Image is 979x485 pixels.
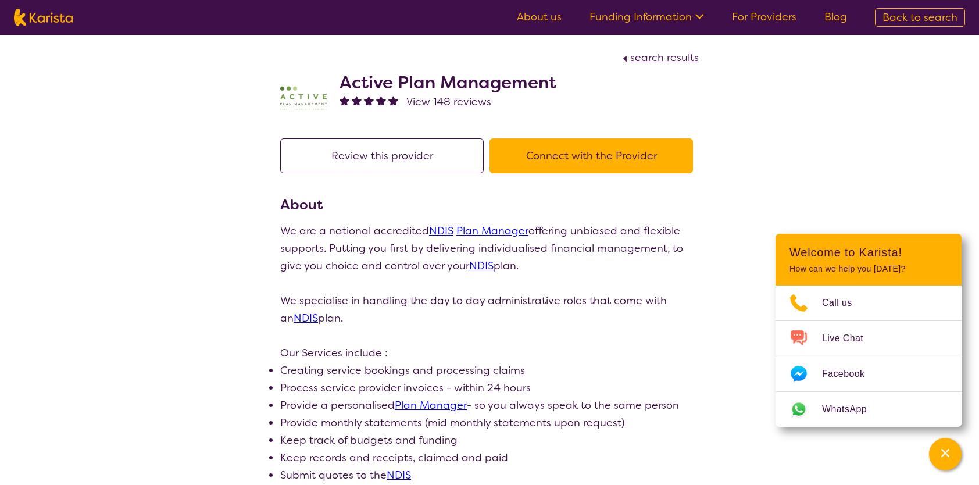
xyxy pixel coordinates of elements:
span: WhatsApp [822,401,881,418]
p: How can we help you [DATE]? [789,264,948,274]
ul: Choose channel [776,286,962,427]
a: NDIS [469,259,494,273]
a: View 148 reviews [406,93,491,110]
a: NDIS [294,311,318,325]
a: Plan Manager [395,398,467,412]
a: For Providers [732,10,796,24]
p: We are a national accredited offering unbiased and flexible supports. Putting you first by delive... [280,222,699,274]
img: Karista logo [14,9,73,26]
p: Our Services include : [280,344,699,362]
div: Channel Menu [776,234,962,427]
li: Submit quotes to the [280,466,699,484]
span: Back to search [882,10,957,24]
a: NDIS [387,468,411,482]
a: Plan Manager [456,224,528,238]
img: fullstar [340,95,349,105]
img: fullstar [364,95,374,105]
h3: About [280,194,699,215]
span: Live Chat [822,330,877,347]
li: Provide a personalised - so you always speak to the same person [280,397,699,414]
button: Connect with the Provider [489,138,693,173]
a: Connect with the Provider [489,149,699,163]
h2: Active Plan Management [340,72,556,93]
a: About us [517,10,562,24]
a: search results [620,51,699,65]
button: Channel Menu [929,438,962,470]
img: fullstar [352,95,362,105]
li: Creating service bookings and processing claims [280,362,699,379]
a: NDIS [429,224,453,238]
li: Keep track of budgets and funding [280,431,699,449]
li: Keep records and receipts, claimed and paid [280,449,699,466]
a: Back to search [875,8,965,27]
a: Review this provider [280,149,489,163]
span: View 148 reviews [406,95,491,109]
img: fullstar [376,95,386,105]
li: Provide monthly statements (mid monthly statements upon request) [280,414,699,431]
span: Facebook [822,365,878,383]
a: Funding Information [589,10,704,24]
a: Blog [824,10,847,24]
h2: Welcome to Karista! [789,245,948,259]
a: Web link opens in a new tab. [776,392,962,427]
li: Process service provider invoices - within 24 hours [280,379,699,397]
span: Call us [822,294,866,312]
img: fullstar [388,95,398,105]
span: search results [630,51,699,65]
img: pypzb5qm7jexfhutod0x.png [280,75,327,122]
p: We specialise in handling the day to day administrative roles that come with an plan. [280,292,699,327]
button: Review this provider [280,138,484,173]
